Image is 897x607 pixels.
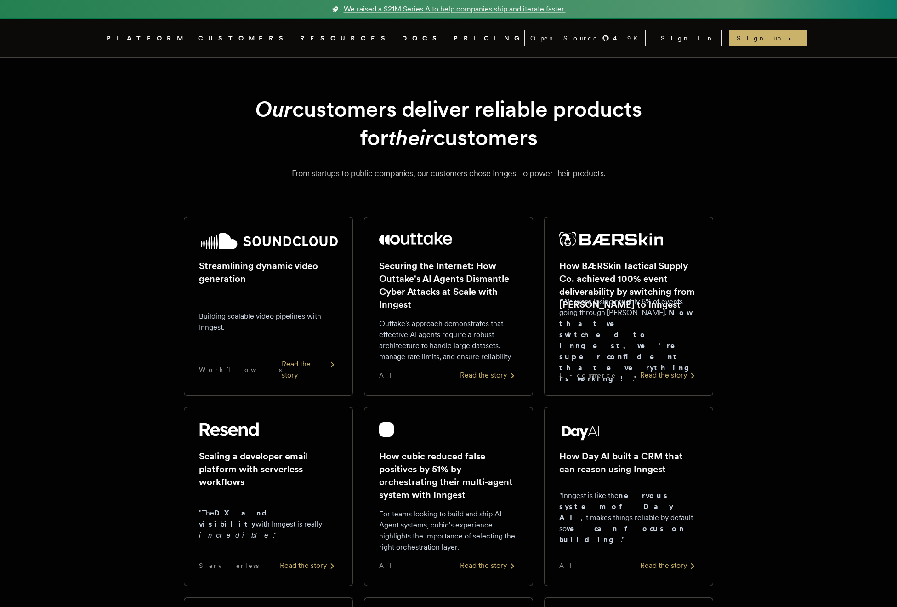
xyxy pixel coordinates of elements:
[454,33,524,44] a: PRICING
[559,450,698,475] h2: How Day AI built a CRM that can reason using Inngest
[118,167,779,180] p: From startups to public companies, our customers chose Inngest to power their products.
[559,490,698,545] p: "Inngest is like the , it makes things reliable by default so ."
[344,4,566,15] span: We raised a $21M Series A to help companies ship and iterate faster.
[379,371,399,380] span: AI
[107,33,187,44] button: PLATFORM
[640,370,698,381] div: Read the story
[729,30,807,46] a: Sign up
[530,34,598,43] span: Open Source
[559,371,616,380] span: E-commerce
[199,365,282,374] span: Workflows
[199,509,275,528] strong: DX and visibility
[559,259,698,311] h2: How BÆRSkin Tactical Supply Co. achieved 100% event deliverability by switching from [PERSON_NAME...
[379,450,518,501] h2: How cubic reduced false positives by 51% by orchestrating their multi-agent system with Inngest
[199,450,338,488] h2: Scaling a developer email platform with serverless workflows
[640,560,698,571] div: Read the story
[206,95,691,152] h1: customers deliver reliable products for customers
[379,259,518,311] h2: Securing the Internet: How Outtake's AI Agents Dismantle Cyber Attacks at Scale with Inngest
[199,311,338,333] p: Building scalable video pipelines with Inngest.
[379,318,518,362] p: Outtake's approach demonstrates that effective AI agents require a robust architecture to handle ...
[559,308,696,383] strong: Now that we switched to Inngest, we're super confident that everything is working!
[255,96,292,122] em: Our
[300,33,391,44] button: RESOURCES
[198,33,289,44] a: CUSTOMERS
[784,34,800,43] span: →
[388,124,433,151] em: their
[379,509,518,553] p: For teams looking to build and ship AI Agent systems, cubic's experience highlights the importanc...
[364,217,533,396] a: Outtake logoSecuring the Internet: How Outtake's AI Agents Dismantle Cyber Attacks at Scale with ...
[81,19,816,57] nav: Global
[280,560,338,571] div: Read the story
[379,232,452,245] img: Outtake
[559,422,602,441] img: Day AI
[199,561,259,570] span: Serverless
[199,531,273,539] em: incredible
[460,370,518,381] div: Read the story
[613,34,643,43] span: 4.9 K
[559,524,685,544] strong: we can focus on building
[379,561,399,570] span: AI
[184,217,353,396] a: SoundCloud logoStreamlining dynamic video generationBuilding scalable video pipelines with Innges...
[402,33,443,44] a: DOCS
[282,359,338,381] div: Read the story
[199,259,338,285] h2: Streamlining dynamic video generation
[559,232,663,246] img: BÆRSkin Tactical Supply Co.
[559,491,673,522] strong: nervous system of Day AI
[184,407,353,586] a: Resend logoScaling a developer email platform with serverless workflows"TheDX and visibilitywith ...
[199,508,338,541] p: "The with Inngest is really ."
[460,560,518,571] div: Read the story
[544,217,713,396] a: BÆRSkin Tactical Supply Co. logoHow BÆRSkin Tactical Supply Co. achieved 100% event deliverabilit...
[199,232,338,250] img: SoundCloud
[559,296,698,384] p: "We were losing roughly 6% of events going through [PERSON_NAME]. ."
[559,561,579,570] span: AI
[544,407,713,586] a: Day AI logoHow Day AI built a CRM that can reason using Inngest"Inngest is like thenervous system...
[364,407,533,586] a: cubic logoHow cubic reduced false positives by 51% by orchestrating their multi-agent system with...
[379,422,394,437] img: cubic
[199,422,259,437] img: Resend
[653,30,722,46] a: Sign In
